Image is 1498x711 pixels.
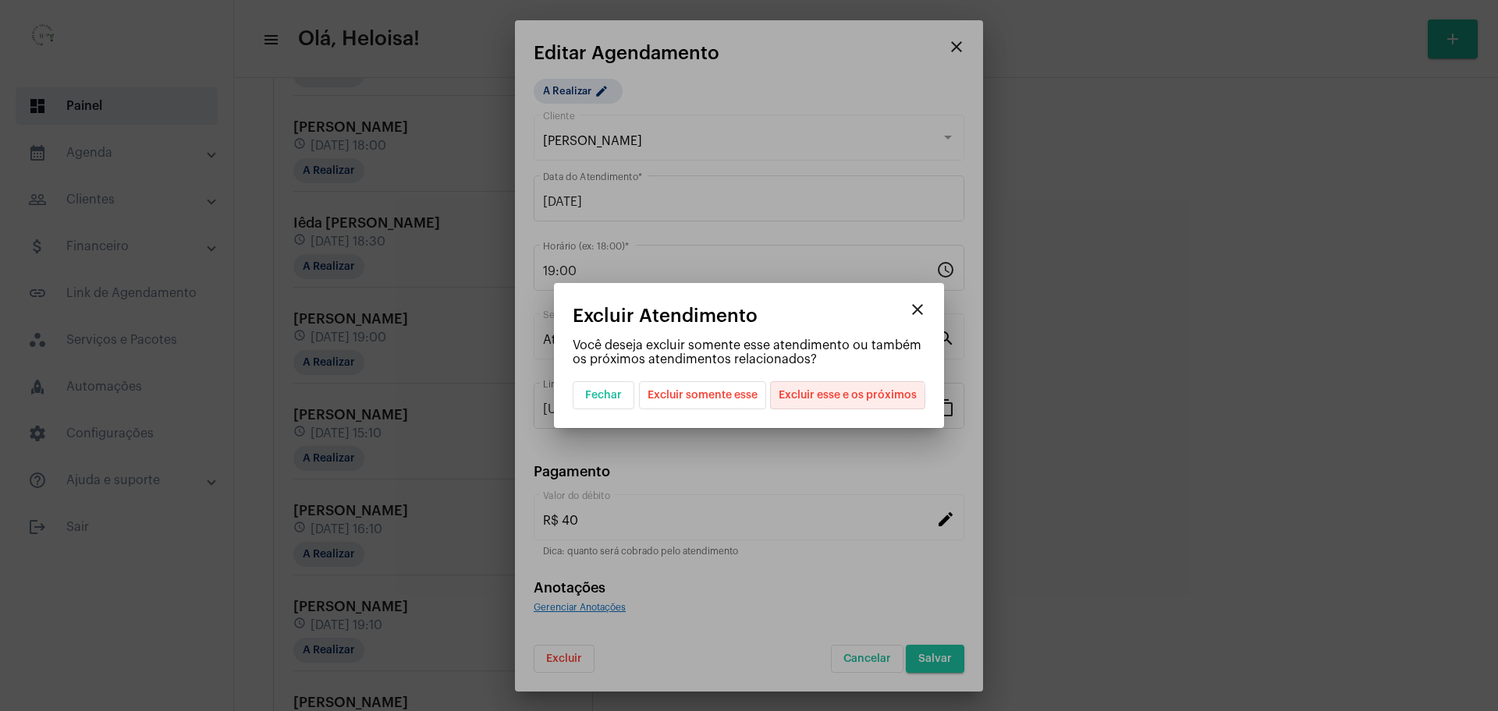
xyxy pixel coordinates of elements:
[573,306,758,326] span: Excluir Atendimento
[770,381,925,409] button: Excluir esse e os próximos
[573,338,925,366] p: Você deseja excluir somente esse atendimento ou também os próximos atendimentos relacionados?
[779,382,917,409] span: Excluir esse e os próximos
[639,381,766,409] button: Excluir somente esse
[573,381,634,409] button: Fechar
[648,382,758,409] span: Excluir somente esse
[908,300,927,319] mat-icon: close
[585,390,622,401] span: Fechar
